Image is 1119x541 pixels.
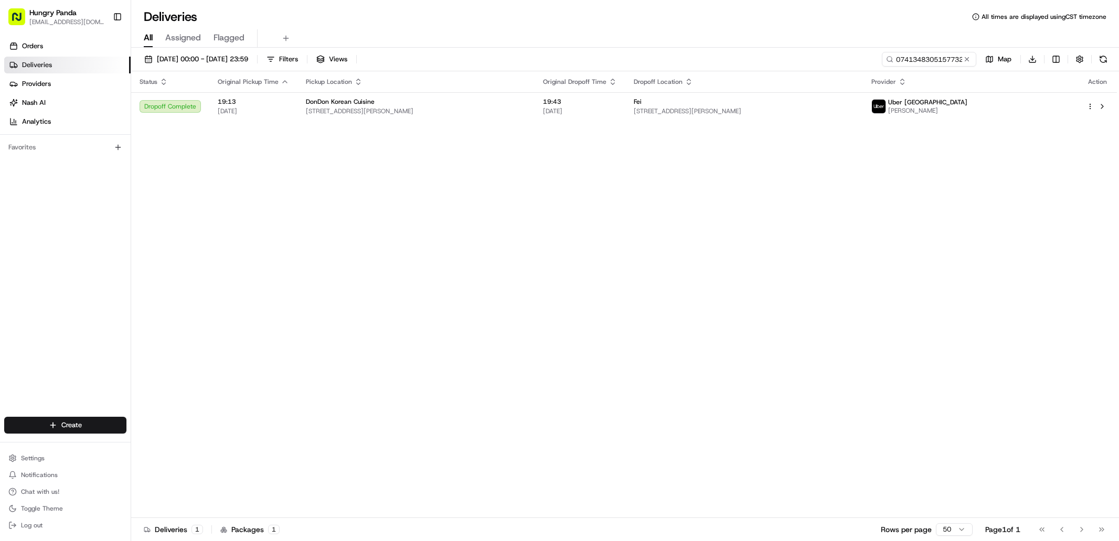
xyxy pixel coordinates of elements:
[634,78,683,86] span: Dropoff Location
[881,524,932,535] p: Rows per page
[144,524,203,535] div: Deliveries
[4,38,131,55] a: Orders
[888,106,967,115] span: [PERSON_NAME]
[1086,78,1109,86] div: Action
[882,52,976,67] input: Type to search
[998,55,1011,64] span: Map
[4,417,126,434] button: Create
[279,55,298,64] span: Filters
[985,524,1020,535] div: Page 1 of 1
[191,525,203,534] div: 1
[543,107,617,115] span: [DATE]
[268,525,280,534] div: 1
[872,100,886,113] img: uber-new-logo.jpeg
[634,107,854,115] span: [STREET_ADDRESS][PERSON_NAME]
[4,4,109,29] button: Hungry Panda[EMAIL_ADDRESS][DOMAIN_NAME]
[22,79,51,89] span: Providers
[4,451,126,466] button: Settings
[140,78,157,86] span: Status
[165,31,201,44] span: Assigned
[144,31,153,44] span: All
[144,8,197,25] h1: Deliveries
[543,98,617,106] span: 19:43
[22,60,52,70] span: Deliveries
[4,113,131,130] a: Analytics
[218,78,279,86] span: Original Pickup Time
[214,31,244,44] span: Flagged
[4,518,126,533] button: Log out
[22,117,51,126] span: Analytics
[157,55,248,64] span: [DATE] 00:00 - [DATE] 23:59
[871,78,896,86] span: Provider
[22,41,43,51] span: Orders
[218,98,289,106] span: 19:13
[29,18,104,26] button: [EMAIL_ADDRESS][DOMAIN_NAME]
[543,78,606,86] span: Original Dropoff Time
[29,7,77,18] button: Hungry Panda
[22,98,46,107] span: Nash AI
[21,521,42,529] span: Log out
[21,504,63,513] span: Toggle Theme
[4,501,126,516] button: Toggle Theme
[4,468,126,482] button: Notifications
[140,52,253,67] button: [DATE] 00:00 - [DATE] 23:59
[218,107,289,115] span: [DATE]
[4,139,126,156] div: Favorites
[981,52,1016,67] button: Map
[4,75,131,92] a: Providers
[329,55,347,64] span: Views
[21,454,45,462] span: Settings
[312,52,352,67] button: Views
[888,98,967,106] span: Uber [GEOGRAPHIC_DATA]
[220,524,280,535] div: Packages
[306,78,352,86] span: Pickup Location
[634,98,642,106] span: Fei
[262,52,303,67] button: Filters
[21,471,58,479] span: Notifications
[1096,52,1111,67] button: Refresh
[306,107,526,115] span: [STREET_ADDRESS][PERSON_NAME]
[306,98,375,106] span: DonDon Korean Cuisine
[4,484,126,499] button: Chat with us!
[21,488,59,496] span: Chat with us!
[982,13,1106,21] span: All times are displayed using CST timezone
[61,420,82,430] span: Create
[4,94,131,111] a: Nash AI
[4,57,131,73] a: Deliveries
